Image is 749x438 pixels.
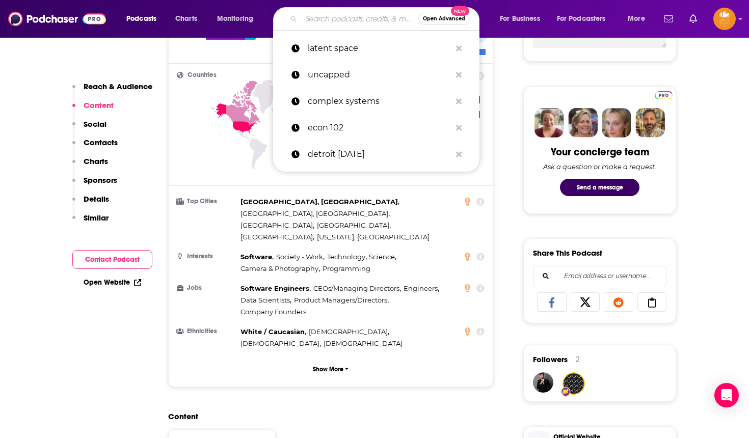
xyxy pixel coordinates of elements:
button: Similar [72,213,109,232]
p: Contacts [84,138,118,147]
button: Show profile menu [713,8,736,30]
span: Logged in as ShreveWilliams [713,8,736,30]
a: Charts [169,11,203,27]
span: , [313,283,401,294]
img: User Profile [713,8,736,30]
img: User Badge Icon [560,387,571,397]
span: Camera & Photography [240,264,318,272]
a: Open Website [84,278,141,287]
button: Charts [72,156,108,175]
a: Show notifications dropdown [660,10,677,28]
button: open menu [493,11,553,27]
span: Followers [533,354,568,364]
div: Ask a question or make a request. [543,162,656,171]
button: Contact Podcast [72,250,152,269]
p: detroit today [308,141,451,168]
img: Barbara Profile [568,108,598,138]
span: Countries [188,72,217,78]
a: Pro website [655,90,673,99]
span: , [240,208,390,220]
button: open menu [119,11,170,27]
span: Programming [323,264,370,272]
span: New [451,6,469,16]
span: [GEOGRAPHIC_DATA] [240,221,313,229]
span: , [327,251,367,263]
button: Open AdvancedNew [418,13,470,25]
span: , [276,251,325,263]
p: Social [84,119,106,129]
img: Podchaser Pro [655,91,673,99]
button: Send a message [560,179,639,196]
button: Details [72,194,109,213]
p: Content [84,100,114,110]
span: , [317,220,391,231]
span: , [240,220,314,231]
span: Science [369,253,395,261]
a: econ 102 [273,115,479,141]
h3: Jobs [177,285,236,291]
img: JohirMia [533,372,553,393]
div: 2 [576,355,580,364]
a: Copy Link [637,292,667,312]
span: Product Managers/Directors [294,296,387,304]
span: , [240,263,320,275]
p: Show More [313,366,343,373]
div: Search podcasts, credits, & more... [283,7,489,31]
span: Charts [175,12,197,26]
a: Share on X/Twitter [571,292,600,312]
a: detroit [DATE] [273,141,479,168]
h3: Interests [177,253,236,260]
p: Similar [84,213,109,223]
a: Share on Reddit [604,292,633,312]
img: Jules Profile [602,108,631,138]
span: [US_STATE], [GEOGRAPHIC_DATA] [317,233,430,241]
a: complex systems [273,88,479,115]
h3: Ethnicities [177,328,236,335]
span: [GEOGRAPHIC_DATA], [GEOGRAPHIC_DATA] [240,209,388,217]
span: , [240,231,314,243]
button: open menu [210,11,266,27]
span: Engineers [404,284,438,292]
span: [GEOGRAPHIC_DATA] [240,233,313,241]
div: Your concierge team [551,146,649,158]
a: uncapped [273,62,479,88]
input: Search podcasts, credits, & more... [301,11,418,27]
span: White / Caucasian [240,327,305,336]
span: , [240,283,311,294]
input: Email address or username... [542,266,658,286]
span: , [240,338,321,349]
img: Podchaser - Follow, Share and Rate Podcasts [8,9,106,29]
button: Reach & Audience [72,81,152,100]
span: [DEMOGRAPHIC_DATA] [324,339,403,347]
span: , [240,251,274,263]
button: Social [72,119,106,138]
p: Charts [84,156,108,166]
span: Software [240,253,272,261]
p: complex systems [308,88,451,115]
a: Show notifications dropdown [685,10,701,28]
img: Jon Profile [635,108,665,138]
a: Share on Facebook [537,292,567,312]
div: Search followers [533,266,666,286]
p: Reach & Audience [84,81,152,91]
button: open menu [550,11,621,27]
button: Show More [177,360,485,378]
span: More [628,12,645,26]
button: Sponsors [72,175,117,194]
span: Podcasts [126,12,156,26]
a: latent space [273,35,479,62]
img: Sydney Profile [534,108,564,138]
p: Details [84,194,109,204]
span: [GEOGRAPHIC_DATA] [317,221,389,229]
span: , [294,294,389,306]
span: , [240,326,306,338]
h2: Content [168,412,485,421]
span: For Podcasters [557,12,606,26]
span: Monitoring [217,12,253,26]
span: Society - Work [276,253,323,261]
div: Open Intercom Messenger [714,383,739,407]
span: [GEOGRAPHIC_DATA], [GEOGRAPHIC_DATA] [240,198,398,206]
span: , [369,251,396,263]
